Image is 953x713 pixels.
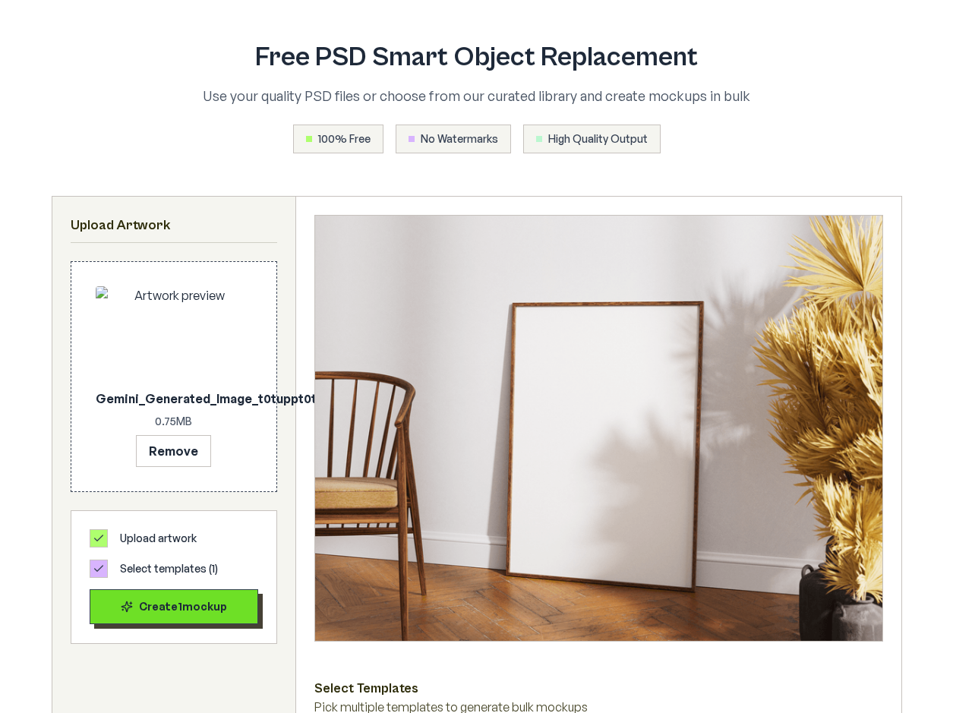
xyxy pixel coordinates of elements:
[137,43,817,73] h1: Free PSD Smart Object Replacement
[421,131,498,147] span: No Watermarks
[90,589,258,624] button: Create1mockup
[96,414,252,429] p: 0.75 MB
[136,435,211,467] button: Remove
[96,390,252,408] p: Gemini_Generated_Image_t0tuppt0tuppt0tu.png
[137,85,817,106] p: Use your quality PSD files or choose from our curated library and create mockups in bulk
[314,678,883,698] h3: Select Templates
[120,561,218,576] span: Select templates ( 1 )
[548,131,648,147] span: High Quality Output
[103,599,245,614] div: Create 1 mockup
[71,215,277,236] h2: Upload Artwork
[96,286,252,383] img: Artwork preview
[318,131,371,147] span: 100% Free
[315,216,882,641] img: Framed Poster
[120,531,197,546] span: Upload artwork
